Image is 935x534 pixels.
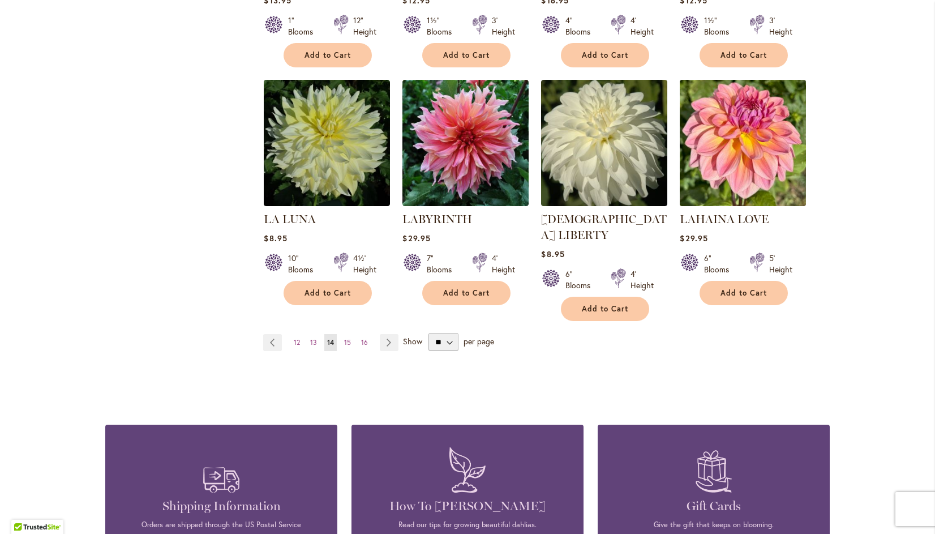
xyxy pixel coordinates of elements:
[582,304,628,314] span: Add to Cart
[327,338,334,347] span: 14
[615,498,813,514] h4: Gift Cards
[631,268,654,291] div: 4' Height
[310,338,317,347] span: 13
[304,288,351,298] span: Add to Cart
[284,281,372,305] button: Add to Cart
[294,338,300,347] span: 12
[700,43,788,67] button: Add to Cart
[565,15,597,37] div: 4" Blooms
[769,15,792,37] div: 3' Height
[492,15,515,37] div: 3' Height
[403,336,422,347] span: Show
[541,80,667,206] img: LADY LIBERTY
[264,198,390,208] a: La Luna
[443,288,490,298] span: Add to Cart
[368,498,567,514] h4: How To [PERSON_NAME]
[541,212,667,242] a: [DEMOGRAPHIC_DATA] LIBERTY
[680,212,769,226] a: LAHAINA LOVE
[353,15,376,37] div: 12" Height
[341,334,354,351] a: 15
[464,336,494,347] span: per page
[288,15,320,37] div: 1" Blooms
[720,288,767,298] span: Add to Cart
[402,212,472,226] a: LABYRINTH
[402,198,529,208] a: Labyrinth
[700,281,788,305] button: Add to Cart
[288,253,320,275] div: 10" Blooms
[720,50,767,60] span: Add to Cart
[291,334,303,351] a: 12
[358,334,371,351] a: 16
[422,43,511,67] button: Add to Cart
[427,253,458,275] div: 7" Blooms
[284,43,372,67] button: Add to Cart
[443,50,490,60] span: Add to Cart
[704,253,736,275] div: 6" Blooms
[264,80,390,206] img: La Luna
[541,198,667,208] a: LADY LIBERTY
[680,198,806,208] a: LAHAINA LOVE
[492,253,515,275] div: 4' Height
[677,77,809,210] img: LAHAINA LOVE
[8,494,40,526] iframe: Launch Accessibility Center
[402,233,430,243] span: $29.95
[402,80,529,206] img: Labyrinth
[704,15,736,37] div: 1½" Blooms
[541,249,564,259] span: $8.95
[264,212,316,226] a: LA LUNA
[561,43,649,67] button: Add to Cart
[582,50,628,60] span: Add to Cart
[353,253,376,275] div: 4½' Height
[680,233,707,243] span: $29.95
[427,15,458,37] div: 1½" Blooms
[769,253,792,275] div: 5' Height
[307,334,320,351] a: 13
[122,498,320,514] h4: Shipping Information
[264,233,287,243] span: $8.95
[304,50,351,60] span: Add to Cart
[122,520,320,530] p: Orders are shipped through the US Postal Service
[615,520,813,530] p: Give the gift that keeps on blooming.
[565,268,597,291] div: 6" Blooms
[422,281,511,305] button: Add to Cart
[368,520,567,530] p: Read our tips for growing beautiful dahlias.
[561,297,649,321] button: Add to Cart
[631,15,654,37] div: 4' Height
[344,338,351,347] span: 15
[361,338,368,347] span: 16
